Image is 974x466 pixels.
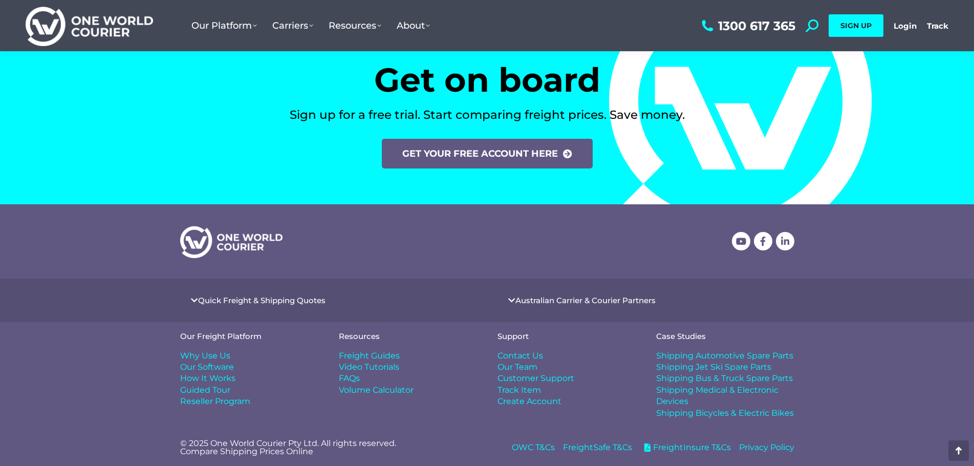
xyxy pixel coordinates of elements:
span: Shipping Automotive Spare Parts [656,350,793,362]
span: Volume Calculator [339,385,414,396]
a: Quick Freight & Shipping Quotes [198,296,326,304]
a: Resources [321,10,389,41]
a: How It Works [180,373,318,384]
a: Our Team [497,362,636,373]
a: FreightInsure T&Cs [640,442,731,453]
span: Resources [329,20,381,31]
a: Our Software [180,362,318,373]
a: Video Tutorials [339,362,477,373]
span: Reseller Program [180,396,250,407]
a: 1300 617 365 [699,19,795,32]
a: Create Account [497,396,636,407]
span: About [397,20,430,31]
h4: Our Freight Platform [180,332,318,340]
a: Shipping Medical & Electronic Devices [656,385,794,408]
a: About [389,10,438,41]
span: Shipping Bicycles & Electric Bikes [656,408,794,419]
a: Shipping Automotive Spare Parts [656,350,794,362]
a: Freight Guides [339,350,477,362]
img: One World Courier [26,5,153,47]
a: Carriers [265,10,321,41]
a: FreightSafe T&Cs [563,442,632,453]
a: Track Item [497,385,636,396]
a: Login [894,21,917,31]
span: Our Platform [191,20,257,31]
h3: Sign up for a free trial. Start comparing freight prices. Save money. [180,107,794,123]
span: Customer Support [497,373,574,384]
a: OWC T&Cs [512,442,555,453]
h4: Support [497,332,636,340]
span: FAQs [339,373,360,384]
span: Guided Tour [180,385,230,396]
span: Shipping Jet Ski Spare Parts [656,362,771,373]
span: FreightInsure T&Cs [651,442,731,453]
p: © 2025 One World Courier Pty Ltd. All rights reserved. Compare Shipping Prices Online [180,439,477,456]
span: Create Account [497,396,561,407]
a: Reseller Program [180,396,318,407]
a: Shipping Bicycles & Electric Bikes [656,408,794,419]
span: Contact Us [497,350,543,362]
a: Volume Calculator [339,385,477,396]
span: Our Software [180,362,234,373]
a: SIGN UP [829,14,883,37]
span: Shipping Bus & Truck Spare Parts [656,373,793,384]
span: Why Use Us [180,350,230,362]
a: Australian Carrier & Courier Partners [515,296,656,304]
a: Get your free account here [382,139,593,168]
span: Track Item [497,385,541,396]
a: Contact Us [497,350,636,362]
span: Video Tutorials [339,362,399,373]
a: Shipping Bus & Truck Spare Parts [656,373,794,384]
a: Track [927,21,948,31]
h2: Get on board [180,63,794,96]
a: Our Platform [184,10,265,41]
a: Why Use Us [180,350,318,362]
a: Shipping Jet Ski Spare Parts [656,362,794,373]
span: Freight Guides [339,350,400,362]
span: Our Team [497,362,537,373]
span: SIGN UP [840,21,872,30]
a: Privacy Policy [739,442,794,453]
h4: Case Studies [656,332,794,340]
h4: Resources [339,332,477,340]
a: Customer Support [497,373,636,384]
a: FAQs [339,373,477,384]
span: Carriers [272,20,313,31]
span: How It Works [180,373,235,384]
a: Guided Tour [180,385,318,396]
